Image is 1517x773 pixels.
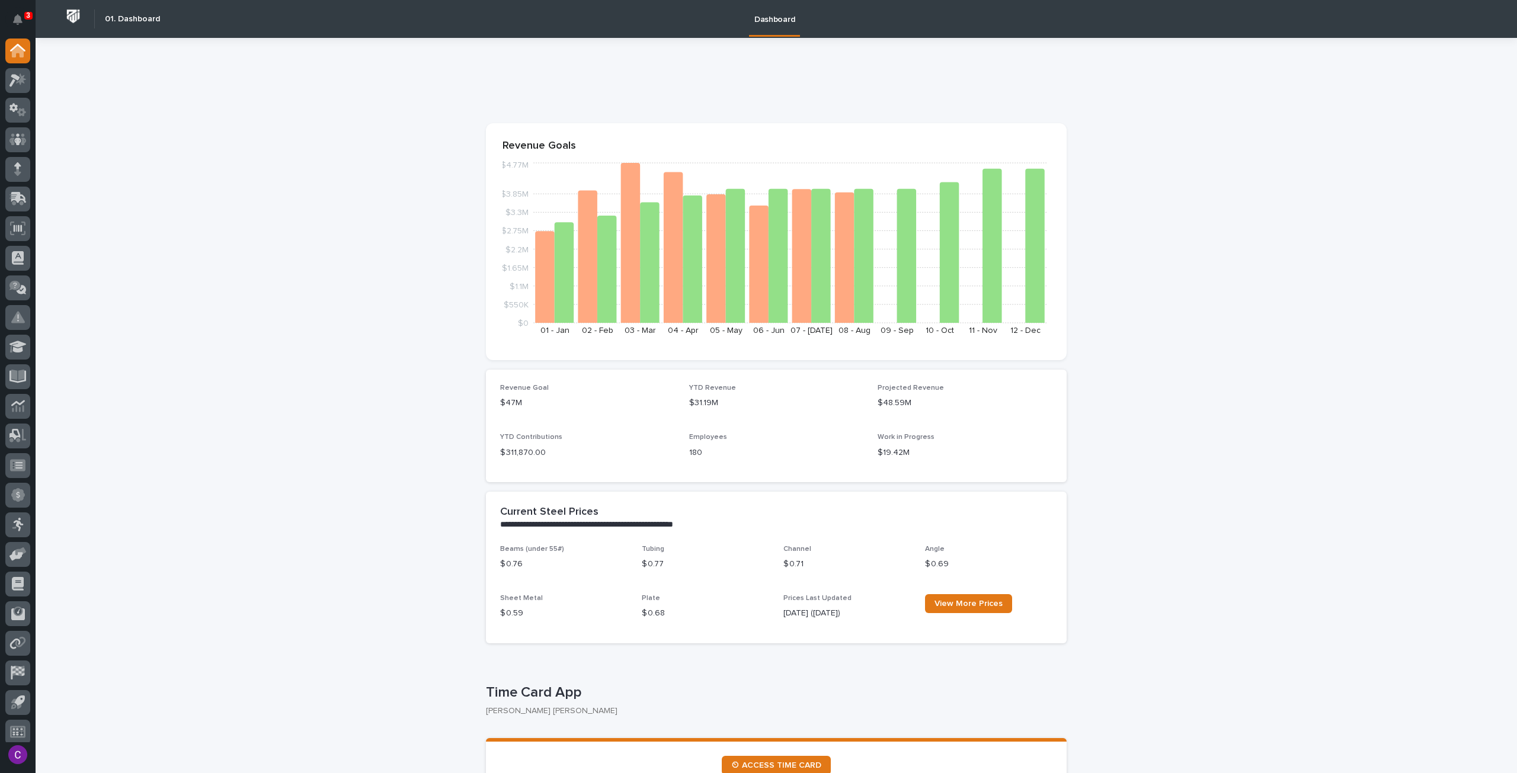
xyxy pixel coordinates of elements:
button: Notifications [5,7,30,32]
button: users-avatar [5,742,30,767]
tspan: $550K [504,300,529,309]
a: View More Prices [925,594,1012,613]
span: Projected Revenue [878,384,944,392]
span: YTD Contributions [500,434,562,441]
span: Employees [689,434,727,441]
p: $ 311,870.00 [500,447,675,459]
tspan: $1.1M [510,282,529,290]
p: Time Card App [486,684,1062,701]
p: $ 0.68 [642,607,769,620]
text: 09 - Sep [881,326,914,335]
text: 08 - Aug [838,326,870,335]
text: 11 - Nov [969,326,997,335]
p: $ 0.77 [642,558,769,570]
span: Revenue Goal [500,384,549,392]
p: [DATE] ([DATE]) [783,607,911,620]
text: 10 - Oct [926,326,954,335]
p: Revenue Goals [503,140,1050,153]
div: Notifications3 [15,14,30,33]
tspan: $2.2M [505,245,529,254]
p: [PERSON_NAME] [PERSON_NAME] [486,706,1057,716]
p: $47M [500,397,675,409]
text: 04 - Apr [668,326,699,335]
h2: Current Steel Prices [500,506,599,519]
span: Sheet Metal [500,595,543,602]
p: $ 0.69 [925,558,1052,570]
p: 180 [689,447,864,459]
p: $ 0.59 [500,607,628,620]
p: $19.42M [878,447,1052,459]
span: Angle [925,546,945,553]
p: $ 0.71 [783,558,911,570]
span: Channel [783,546,811,553]
tspan: $0 [518,319,529,328]
span: Work in Progress [878,434,934,441]
text: 02 - Feb [582,326,613,335]
p: $ 0.76 [500,558,628,570]
span: ⏲ ACCESS TIME CARD [731,761,821,769]
span: Beams (under 55#) [500,546,564,553]
span: Tubing [642,546,664,553]
tspan: $3.3M [505,209,529,217]
tspan: $2.75M [501,227,529,235]
tspan: $3.85M [501,190,529,198]
text: 01 - Jan [540,326,569,335]
span: Prices Last Updated [783,595,852,602]
text: 12 - Dec [1010,326,1041,335]
text: 06 - Jun [753,326,785,335]
tspan: $1.65M [502,264,529,272]
p: 3 [26,11,30,20]
span: YTD Revenue [689,384,736,392]
img: Workspace Logo [62,5,84,27]
p: $31.19M [689,397,864,409]
text: 07 - [DATE] [790,326,833,335]
text: 03 - Mar [625,326,656,335]
span: View More Prices [934,599,1003,608]
p: $48.59M [878,397,1052,409]
text: 05 - May [710,326,743,335]
h2: 01. Dashboard [105,14,160,24]
tspan: $4.77M [501,161,529,169]
span: Plate [642,595,660,602]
